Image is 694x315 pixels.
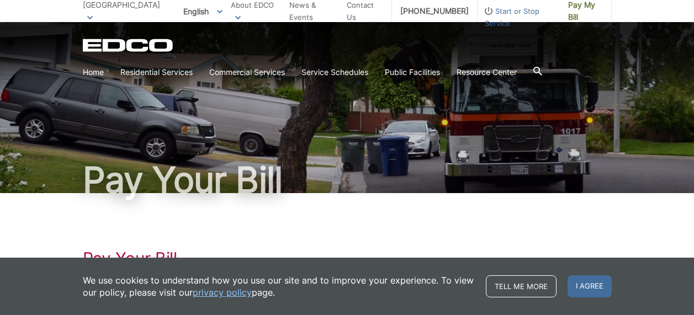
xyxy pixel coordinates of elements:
a: Resource Center [457,66,517,78]
h1: Pay Your Bill [83,248,612,268]
a: privacy policy [193,286,252,298]
a: Home [83,66,104,78]
span: English [175,2,231,20]
a: Service Schedules [301,66,368,78]
a: Residential Services [120,66,193,78]
a: EDCD logo. Return to the homepage. [83,39,174,52]
span: I agree [568,275,612,297]
a: Commercial Services [209,66,285,78]
h1: Pay Your Bill [83,162,612,197]
p: We use cookies to understand how you use our site and to improve your experience. To view our pol... [83,274,475,298]
a: Public Facilities [385,66,440,78]
a: Tell me more [486,275,557,297]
